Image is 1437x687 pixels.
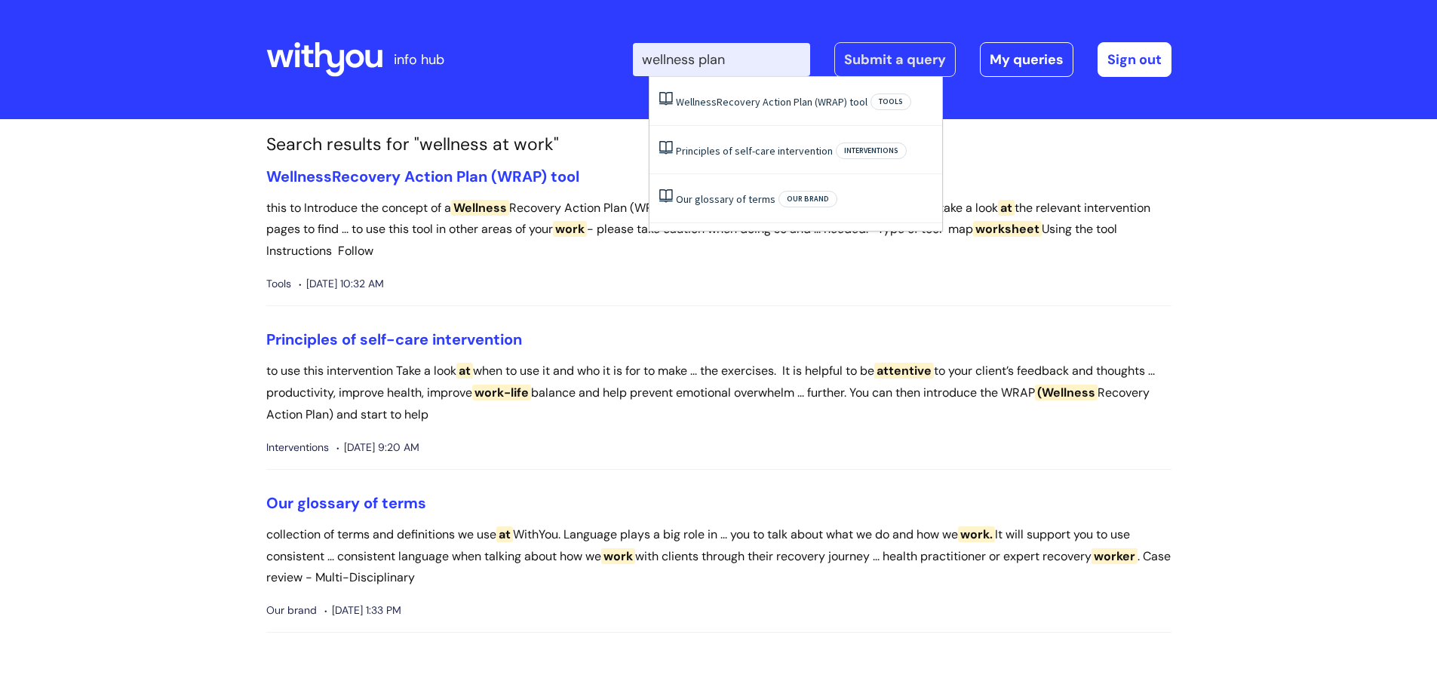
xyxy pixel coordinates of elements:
[874,363,934,379] span: attentive
[870,94,911,110] span: Tools
[266,167,579,186] a: WellnessRecovery Action Plan (WRAP) tool
[980,42,1073,77] a: My queries
[451,200,509,216] span: Wellness
[456,363,473,379] span: at
[676,144,833,158] a: Principles of self-care intervention
[266,524,1171,589] p: collection of terms and definitions we use WithYou. Language plays a big role in ... you to talk ...
[266,274,291,293] span: Tools
[834,42,956,77] a: Submit a query
[836,143,907,159] span: Interventions
[553,221,587,237] span: work
[676,95,717,109] span: Wellness
[266,438,329,457] span: Interventions
[336,438,419,457] span: [DATE] 9:20 AM
[496,526,513,542] span: at
[266,493,426,513] a: Our glossary of terms
[601,548,635,564] span: work
[1092,548,1138,564] span: worker
[266,198,1171,262] p: this to Introduce the concept of a Recovery Action Plan (WRAP) to encourage ... following interve...
[633,43,810,76] input: Search
[973,221,1042,237] span: worksheet
[676,95,867,109] a: WellnessRecovery Action Plan (WRAP) tool
[394,48,444,72] p: info hub
[958,526,995,542] span: work.
[998,200,1015,216] span: at
[1035,385,1098,400] span: (Wellness
[266,134,1171,155] h1: Search results for "wellness at work"
[266,360,1171,425] p: to use this intervention Take a look when to use it and who it is for to make ... the exercises. ...
[324,601,401,620] span: [DATE] 1:33 PM
[266,601,317,620] span: Our brand
[266,330,522,349] a: Principles of self-care intervention
[633,42,1171,77] div: | -
[676,192,775,206] a: Our glossary of terms
[778,191,837,207] span: Our brand
[266,167,332,186] span: Wellness
[472,385,531,400] span: work-life
[1098,42,1171,77] a: Sign out
[299,274,384,293] span: [DATE] 10:32 AM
